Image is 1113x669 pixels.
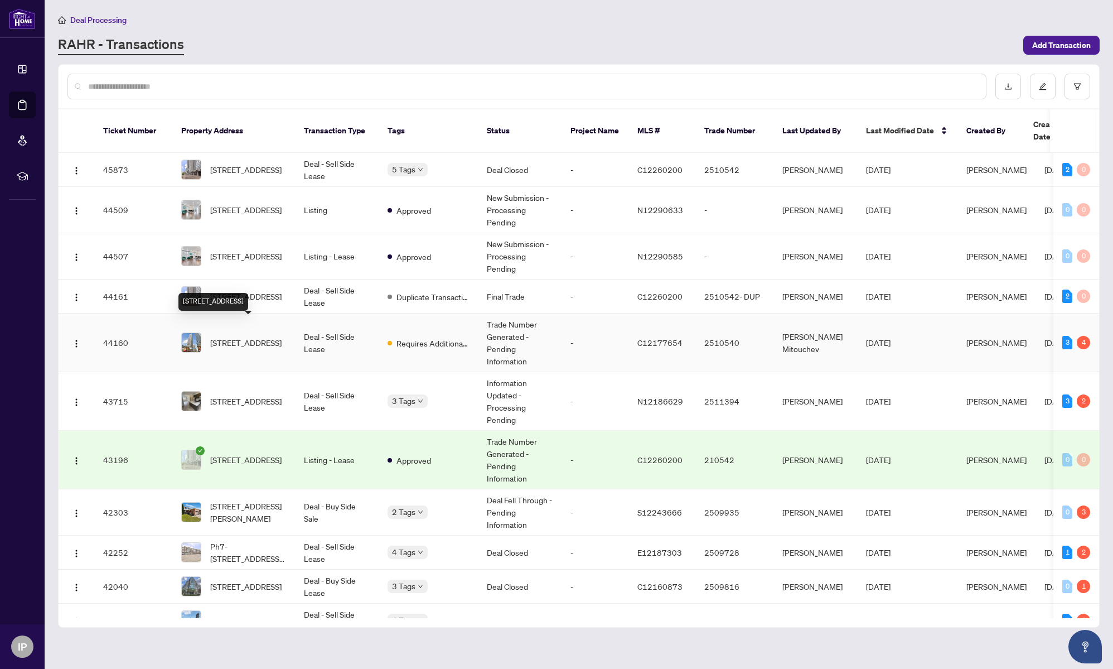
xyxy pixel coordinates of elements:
span: [PERSON_NAME] [966,507,1027,517]
span: IP [18,639,27,654]
td: 42040 [94,570,172,604]
a: RAHR - Transactions [58,35,184,55]
span: C12260200 [637,165,683,175]
span: 4 Tags [392,546,415,559]
img: thumbnail-img [182,611,201,630]
td: [PERSON_NAME] [773,187,857,233]
img: thumbnail-img [182,392,201,411]
td: [PERSON_NAME] [773,570,857,604]
button: Add Transaction [1023,36,1100,55]
button: Logo [67,503,85,521]
button: filter [1064,74,1090,99]
div: 2 [1077,614,1090,627]
span: [STREET_ADDRESS] [210,454,282,466]
span: [STREET_ADDRESS] [210,204,282,216]
span: N12290585 [637,251,683,261]
span: [DATE] [866,251,891,261]
td: [PERSON_NAME] [773,536,857,570]
td: Deal Closed [478,570,562,604]
td: Listing [295,187,379,233]
td: Deal Fell Through - Pending Information [478,489,562,536]
img: Logo [72,617,81,626]
td: - [562,153,628,187]
span: 5 Tags [392,163,415,176]
span: C12260200 [637,291,683,301]
td: - [562,280,628,314]
span: Approved [396,204,431,216]
td: New Submission - Processing Pending [478,187,562,233]
td: - [562,372,628,431]
span: C12160873 [637,581,683,591]
th: MLS # [628,109,695,153]
th: Trade Number [695,109,773,153]
span: down [418,509,423,515]
th: Project Name [562,109,628,153]
button: Logo [67,577,85,595]
td: [PERSON_NAME] [773,431,857,489]
td: 42303 [94,489,172,536]
span: [PERSON_NAME] [966,547,1027,557]
td: Trade Number Generated - Pending Information [478,314,562,372]
td: [PERSON_NAME] [773,280,857,314]
td: - [562,187,628,233]
div: 3 [1062,394,1072,408]
div: 3 [1077,506,1090,519]
td: 2510542 [695,153,773,187]
span: Last Modified Date [866,124,934,137]
div: 0 [1077,203,1090,216]
td: - [695,233,773,280]
span: Approved [396,251,431,263]
th: Ticket Number [94,109,172,153]
td: Deal - Sell Side Lease [295,280,379,314]
span: 3 Tags [392,580,415,593]
td: 43196 [94,431,172,489]
span: E12187303 [637,547,682,557]
span: [STREET_ADDRESS] [210,250,282,262]
td: 2510542- DUP [695,280,773,314]
span: down [418,398,423,404]
span: down [418,550,423,555]
button: Logo [67,161,85,179]
th: Tags [379,109,478,153]
img: Logo [72,253,81,262]
span: C12174903 [637,615,683,625]
span: [DATE] [866,581,891,591]
span: [DATE] [1044,507,1069,517]
span: [DATE] [1044,205,1069,215]
span: Approved [396,454,431,466]
button: Logo [67,287,85,305]
td: [PERSON_NAME] [773,153,857,187]
td: Final Trade [478,280,562,314]
span: down [418,584,423,589]
span: [PERSON_NAME] [966,615,1027,625]
div: 4 [1077,336,1090,349]
div: 1 [1077,580,1090,593]
td: Deal - Buy Side Sale [295,489,379,536]
img: thumbnail-img [182,287,201,306]
button: Logo [67,451,85,469]
div: 0 [1077,453,1090,466]
span: [DATE] [1044,291,1069,301]
span: download [1004,83,1012,90]
th: Transaction Type [295,109,379,153]
td: 2509666 [695,604,773,638]
span: N12290633 [637,205,683,215]
span: Requires Additional Docs [396,337,469,349]
span: Created Date [1033,118,1080,143]
span: N12186629 [637,396,683,406]
button: Logo [67,247,85,265]
img: Logo [72,549,81,558]
span: [PERSON_NAME] [966,205,1027,215]
span: 3 Tags [392,394,415,407]
img: thumbnail-img [182,160,201,179]
span: filter [1073,83,1081,90]
span: [STREET_ADDRESS] [210,614,282,627]
span: [DATE] [866,615,891,625]
span: 4 Tags [392,614,415,627]
img: Logo [72,583,81,592]
span: [DATE] [1044,338,1069,348]
span: check-circle [196,446,205,455]
td: - [562,604,628,638]
img: thumbnail-img [182,543,201,562]
span: edit [1039,83,1047,90]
